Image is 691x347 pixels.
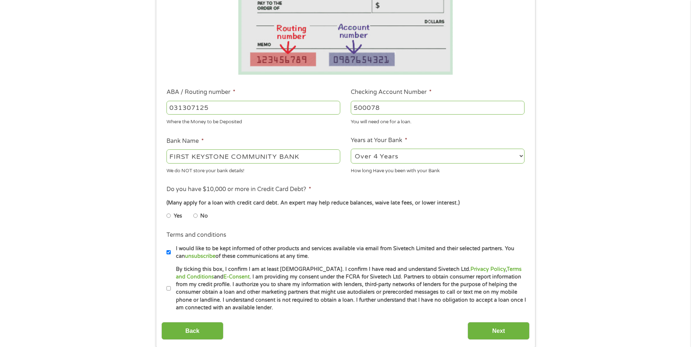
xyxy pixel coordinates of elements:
[351,88,432,96] label: Checking Account Number
[161,322,223,340] input: Back
[200,212,208,220] label: No
[166,199,524,207] div: (Many apply for a loan with credit card debt. An expert may help reduce balances, waive late fees...
[351,165,525,174] div: How long Have you been with your Bank
[174,212,182,220] label: Yes
[185,253,215,259] a: unsubscribe
[176,266,522,280] a: Terms and Conditions
[166,165,340,174] div: We do NOT store your bank details!
[166,116,340,126] div: Where the Money to be Deposited
[470,266,506,272] a: Privacy Policy
[166,101,340,115] input: 263177916
[351,116,525,126] div: You will need one for a loan.
[166,137,204,145] label: Bank Name
[468,322,530,340] input: Next
[171,245,527,260] label: I would like to be kept informed of other products and services available via email from Sivetech...
[171,265,527,312] label: By ticking this box, I confirm I am at least [DEMOGRAPHIC_DATA]. I confirm I have read and unders...
[351,101,525,115] input: 345634636
[223,274,250,280] a: E-Consent
[166,231,226,239] label: Terms and conditions
[166,186,311,193] label: Do you have $10,000 or more in Credit Card Debt?
[166,88,235,96] label: ABA / Routing number
[351,137,407,144] label: Years at Your Bank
